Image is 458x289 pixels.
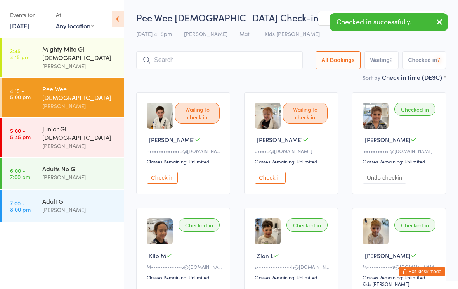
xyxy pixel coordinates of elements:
div: h•••••••••••••e@[DOMAIN_NAME] [147,148,222,154]
time: 7:00 - 8:00 pm [10,200,31,212]
div: Any location [56,21,94,30]
img: image1753166429.png [147,218,173,244]
span: [PERSON_NAME] [257,136,303,144]
span: Kids [PERSON_NAME] [265,30,320,38]
div: Pee Wee [DEMOGRAPHIC_DATA] [42,84,117,101]
div: Classes Remaining: Unlimited [255,158,330,165]
div: [PERSON_NAME] [42,205,117,214]
time: 6:00 - 7:00 pm [10,167,30,180]
span: Kilo M [149,251,166,260]
span: Mat 1 [239,30,253,38]
div: M•••••••••••••e@[DOMAIN_NAME] [147,263,222,270]
span: [PERSON_NAME] [184,30,227,38]
div: Checked in [394,218,435,232]
a: 3:45 -4:15 pmMighty Mite Gi [DEMOGRAPHIC_DATA][PERSON_NAME] [2,38,124,77]
a: 5:00 -5:45 pmJunior Gi [DEMOGRAPHIC_DATA][PERSON_NAME] [2,118,124,157]
div: 2 [390,57,393,63]
div: Checked in [179,218,220,232]
div: Classes Remaining: Unlimited [363,158,438,165]
span: [PERSON_NAME] [365,136,411,144]
div: Checked in [286,218,328,232]
div: Mighty Mite Gi [DEMOGRAPHIC_DATA] [42,45,117,62]
h2: Pee Wee [DEMOGRAPHIC_DATA] Check-in [136,11,446,24]
div: Classes Remaining: Unlimited [147,274,222,280]
div: At [56,9,94,21]
img: image1753335952.png [363,103,389,129]
a: 6:00 -7:00 pmAdults No Gi[PERSON_NAME] [2,158,124,189]
a: 4:15 -5:00 pmPee Wee [DEMOGRAPHIC_DATA][PERSON_NAME] [2,78,124,117]
div: [PERSON_NAME] [42,173,117,182]
a: 7:00 -8:00 pmAdult Gi[PERSON_NAME] [2,190,124,222]
div: Check in time (DESC) [382,73,446,81]
a: [DATE] [10,21,29,30]
time: 5:00 - 5:45 pm [10,127,31,140]
div: 7 [437,57,440,63]
div: Checked in successfully. [330,13,448,31]
div: Waiting to check in [283,103,328,124]
img: image1745992668.png [147,103,173,129]
input: Search [136,51,303,69]
label: Sort by [363,74,380,81]
div: Adult Gi [42,197,117,205]
div: Events for [10,9,48,21]
span: [DATE] 4:15pm [136,30,172,38]
span: [PERSON_NAME] [149,136,195,144]
img: image1756187159.png [255,103,281,129]
div: Kids [PERSON_NAME] [363,280,409,287]
div: Adults No Gi [42,164,117,173]
div: Classes Remaining: Unlimited [147,158,222,165]
div: i••••••••••e@[DOMAIN_NAME] [363,148,438,154]
button: Undo checkin [363,172,406,184]
img: image1752561309.png [255,218,281,244]
div: Waiting to check in [175,103,220,124]
div: Junior Gi [DEMOGRAPHIC_DATA] [42,124,117,141]
time: 4:15 - 5:00 pm [10,88,31,100]
div: [PERSON_NAME] [42,62,117,71]
button: Check in [147,172,178,184]
div: [PERSON_NAME] [42,141,117,150]
div: M•••••••••••9@[DOMAIN_NAME] [363,263,438,270]
button: Check in [255,172,286,184]
button: Checked in7 [402,51,446,69]
div: Classes Remaining: Unlimited [363,274,438,280]
time: 3:45 - 4:15 pm [10,48,29,60]
div: Checked in [394,103,435,116]
span: Zion L [257,251,273,260]
span: [PERSON_NAME] [365,251,411,260]
button: Waiting2 [364,51,399,69]
div: p••••e@[DOMAIN_NAME] [255,148,330,154]
div: [PERSON_NAME] [42,101,117,110]
div: s•••••••••••••••h@[DOMAIN_NAME] [255,263,330,270]
button: Exit kiosk mode [399,267,445,276]
button: All Bookings [316,51,361,69]
img: image1751524607.png [363,218,389,244]
div: Classes Remaining: Unlimited [255,274,330,280]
